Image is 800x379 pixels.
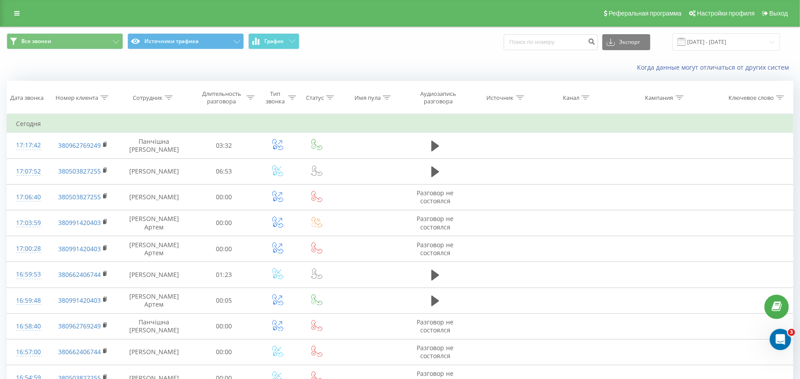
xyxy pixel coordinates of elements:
[199,90,244,105] div: Длительность разговора
[563,94,579,102] div: Канал
[412,90,465,105] div: Аудиозапись разговора
[191,339,257,365] td: 00:00
[191,184,257,210] td: 00:00
[16,214,40,232] div: 17:03:59
[697,10,755,17] span: Настройки профиля
[16,266,40,283] div: 16:59:53
[127,33,244,49] button: Источники трафика
[191,210,257,236] td: 00:00
[417,343,454,360] span: Разговор не состоялся
[58,322,101,330] a: 380962769249
[117,339,191,365] td: [PERSON_NAME]
[117,313,191,339] td: Панчішна [PERSON_NAME]
[306,94,324,102] div: Статус
[637,63,793,71] a: Когда данные могут отличаться от других систем
[788,329,795,336] span: 3
[728,94,774,102] div: Ключевое слово
[117,133,191,158] td: Панчішна [PERSON_NAME]
[58,193,101,201] a: 380503827255
[504,34,598,50] input: Поиск по номеру
[16,292,40,309] div: 16:59:48
[16,318,40,335] div: 16:58:40
[770,329,791,350] iframe: Intercom live chat
[265,90,287,105] div: Тип звонка
[417,318,454,334] span: Разговор не состоялся
[609,10,681,17] span: Реферальная программа
[58,245,101,253] a: 380991420403
[417,189,454,205] span: Разговор не состоялся
[58,347,101,356] a: 380662406744
[16,240,40,257] div: 17:00:28
[117,210,191,236] td: [PERSON_NAME] Артем
[191,262,257,288] td: 01:23
[58,141,101,150] a: 380962769249
[487,94,514,102] div: Источник
[58,167,101,175] a: 380503827255
[10,94,44,102] div: Дата звонка
[117,158,191,184] td: [PERSON_NAME]
[248,33,299,49] button: График
[191,236,257,262] td: 00:00
[191,133,257,158] td: 03:32
[16,163,40,180] div: 17:07:52
[265,38,284,44] span: График
[56,94,98,102] div: Номер клиента
[117,236,191,262] td: [PERSON_NAME] Артем
[58,296,101,304] a: 380991420403
[117,184,191,210] td: [PERSON_NAME]
[117,288,191,313] td: [PERSON_NAME] Артем
[191,158,257,184] td: 06:53
[7,33,123,49] button: Все звонки
[7,115,793,133] td: Сегодня
[133,94,163,102] div: Сотрудник
[16,343,40,361] div: 16:57:00
[191,288,257,313] td: 00:05
[16,189,40,206] div: 17:06:40
[769,10,788,17] span: Выход
[58,270,101,279] a: 380662406744
[16,137,40,154] div: 17:17:42
[417,214,454,231] span: Разговор не состоялся
[417,241,454,257] span: Разговор не состоялся
[645,94,673,102] div: Кампания
[21,38,51,45] span: Все звонки
[354,94,381,102] div: Имя пула
[117,262,191,288] td: [PERSON_NAME]
[602,34,650,50] button: Экспорт
[191,313,257,339] td: 00:00
[58,218,101,227] a: 380991420403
